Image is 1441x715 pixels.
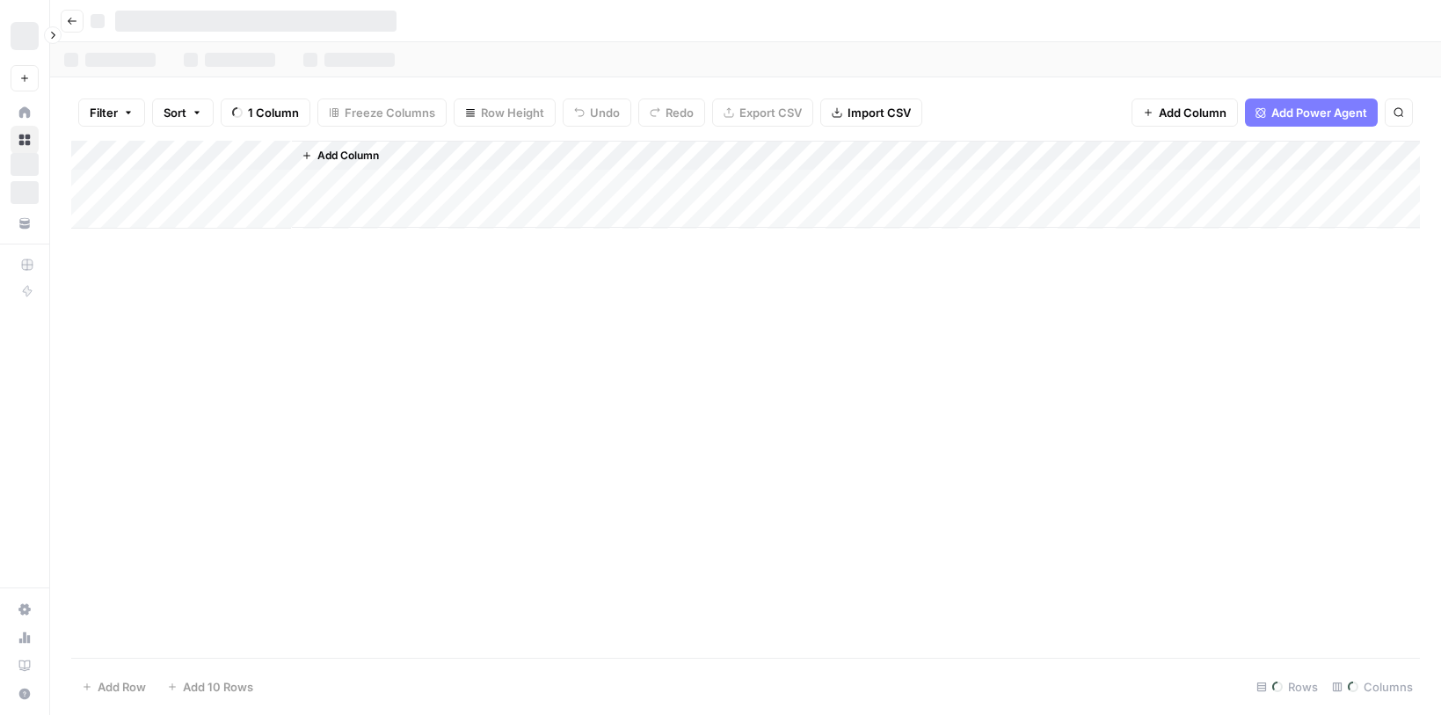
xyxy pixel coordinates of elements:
[590,104,620,121] span: Undo
[1249,673,1325,701] div: Rows
[317,148,379,164] span: Add Column
[317,98,447,127] button: Freeze Columns
[78,98,145,127] button: Filter
[164,104,186,121] span: Sort
[481,104,544,121] span: Row Height
[1159,104,1226,121] span: Add Column
[1325,673,1420,701] div: Columns
[152,98,214,127] button: Sort
[295,144,386,167] button: Add Column
[11,595,39,624] a: Settings
[221,98,310,127] button: 1 Column
[156,673,264,701] button: Add 10 Rows
[1132,98,1238,127] button: Add Column
[345,104,435,121] span: Freeze Columns
[1271,104,1367,121] span: Add Power Agent
[739,104,802,121] span: Export CSV
[11,126,39,154] a: Browse
[11,680,39,708] button: Help + Support
[712,98,813,127] button: Export CSV
[183,678,253,696] span: Add 10 Rows
[71,673,156,701] button: Add Row
[454,98,556,127] button: Row Height
[848,104,911,121] span: Import CSV
[248,104,299,121] span: 1 Column
[1245,98,1378,127] button: Add Power Agent
[11,98,39,127] a: Home
[11,209,39,237] a: Your Data
[11,624,39,652] a: Usage
[820,98,922,127] button: Import CSV
[666,104,694,121] span: Redo
[90,104,118,121] span: Filter
[563,98,631,127] button: Undo
[638,98,705,127] button: Redo
[11,652,39,680] a: Learning Hub
[98,678,146,696] span: Add Row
